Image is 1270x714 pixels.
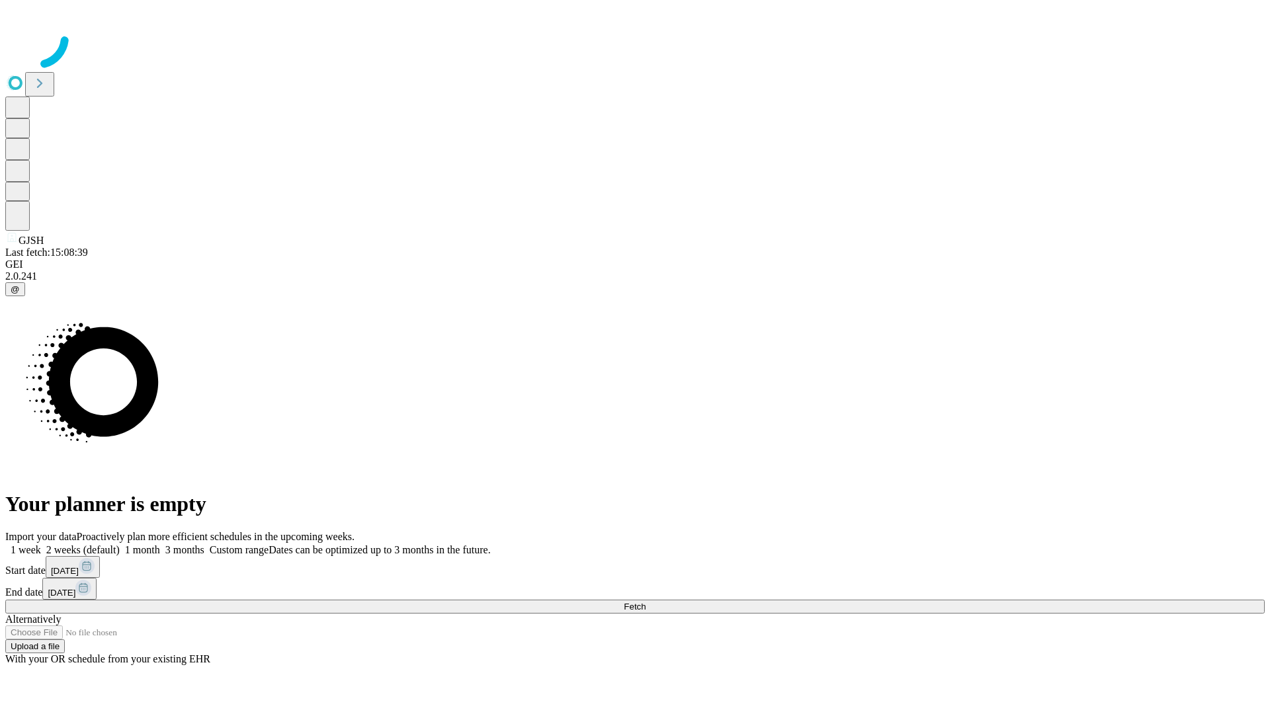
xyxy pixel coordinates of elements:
[210,544,269,555] span: Custom range
[165,544,204,555] span: 3 months
[11,544,41,555] span: 1 week
[5,247,88,258] span: Last fetch: 15:08:39
[5,492,1265,516] h1: Your planner is empty
[5,556,1265,578] div: Start date
[19,235,44,246] span: GJSH
[5,578,1265,600] div: End date
[5,258,1265,270] div: GEI
[51,566,79,576] span: [DATE]
[46,556,100,578] button: [DATE]
[46,544,120,555] span: 2 weeks (default)
[5,639,65,653] button: Upload a file
[48,588,75,598] span: [DATE]
[5,531,77,542] span: Import your data
[77,531,355,542] span: Proactively plan more efficient schedules in the upcoming weeks.
[269,544,490,555] span: Dates can be optimized up to 3 months in the future.
[5,270,1265,282] div: 2.0.241
[42,578,97,600] button: [DATE]
[624,602,646,612] span: Fetch
[5,653,210,664] span: With your OR schedule from your existing EHR
[5,614,61,625] span: Alternatively
[125,544,160,555] span: 1 month
[5,600,1265,614] button: Fetch
[5,282,25,296] button: @
[11,284,20,294] span: @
